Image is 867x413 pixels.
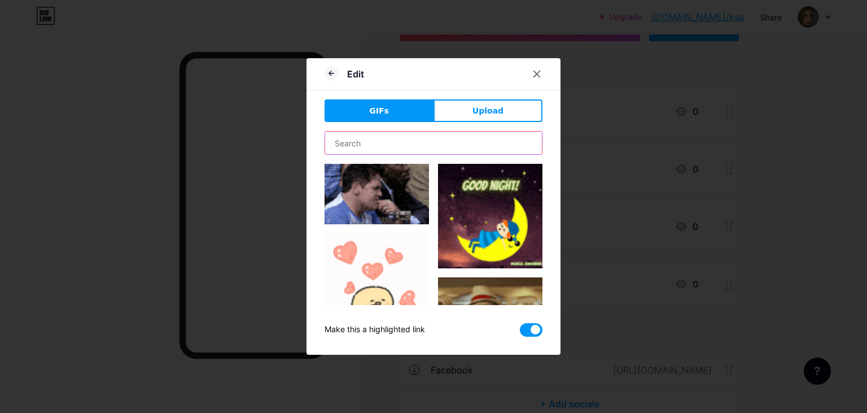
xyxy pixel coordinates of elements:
img: Gihpy [438,164,542,268]
span: Upload [472,105,503,117]
div: Edit [347,67,364,81]
div: Make this a highlighted link [325,323,425,337]
img: Gihpy [325,233,429,338]
input: Search [325,132,542,154]
button: GIFs [325,99,433,122]
img: Gihpy [325,164,429,224]
span: GIFs [369,105,389,117]
img: Gihpy [438,277,542,363]
button: Upload [433,99,542,122]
